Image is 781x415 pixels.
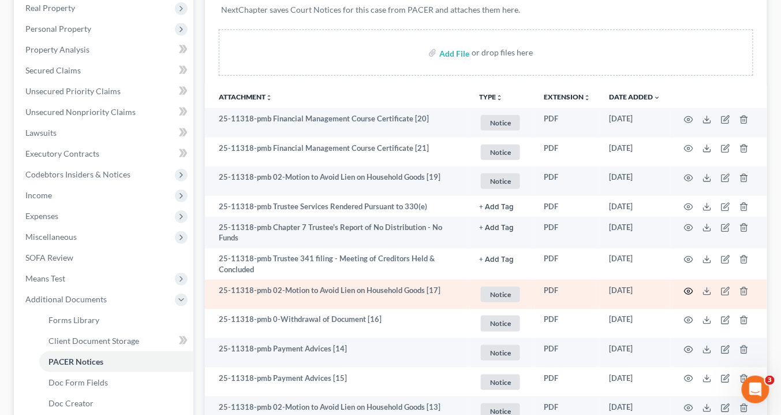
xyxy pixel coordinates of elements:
a: Doc Creator [39,393,193,414]
a: Attachmentunfold_more [219,92,272,101]
td: 25-11318-pmb 0-Withdrawal of Document [16] [205,309,470,339]
span: Unsecured Priority Claims [25,86,121,96]
a: Date Added expand_more [609,92,661,101]
td: 25-11318-pmb Payment Advices [15] [205,368,470,397]
span: Additional Documents [25,294,107,304]
span: Codebtors Insiders & Notices [25,169,130,179]
a: Notice [479,113,525,132]
a: SOFA Review [16,247,193,268]
span: 3 [765,376,775,385]
td: [DATE] [600,249,670,280]
a: + Add Tag [479,222,525,233]
span: Unsecured Nonpriority Claims [25,107,136,117]
td: 25-11318-pmb Financial Management Course Certificate [20] [205,108,470,138]
td: [DATE] [600,166,670,196]
i: unfold_more [496,94,503,101]
td: 25-11318-pmb Trustee Services Rendered Pursuant to 330(e) [205,196,470,217]
a: Notice [479,172,525,191]
a: Unsecured Priority Claims [16,81,193,102]
td: [DATE] [600,217,670,249]
span: Notice [481,144,520,160]
i: expand_more [654,94,661,101]
span: Means Test [25,273,65,283]
span: Expenses [25,211,58,221]
span: Notice [481,316,520,331]
td: PDF [535,338,600,368]
iframe: Intercom live chat [742,376,769,403]
a: Notice [479,314,525,333]
td: [DATE] [600,138,670,167]
button: + Add Tag [479,203,514,211]
span: Notice [481,115,520,131]
a: + Add Tag [479,201,525,212]
td: 25-11318-pmb 02-Motion to Avoid Lien on Household Goods [19] [205,166,470,196]
span: Income [25,190,52,200]
span: Executory Contracts [25,149,99,158]
td: [DATE] [600,108,670,138]
a: Forms Library [39,310,193,331]
span: Notice [481,375,520,390]
span: Doc Creator [48,398,94,408]
a: + Add Tag [479,253,525,264]
i: unfold_more [584,94,591,101]
a: Notice [479,285,525,304]
td: PDF [535,280,600,309]
a: Property Analysis [16,39,193,60]
a: Doc Form Fields [39,372,193,393]
span: PACER Notices [48,357,103,366]
a: Secured Claims [16,60,193,81]
a: Notice [479,343,525,362]
p: NextChapter saves Court Notices for this case from PACER and attaches them here. [221,4,751,16]
span: Notice [481,345,520,361]
td: 25-11318-pmb 02-Motion to Avoid Lien on Household Goods [17] [205,280,470,309]
td: [DATE] [600,338,670,368]
span: Miscellaneous [25,232,77,242]
td: 25-11318-pmb Chapter 7 Trustee's Report of No Distribution - No Funds [205,217,470,249]
a: Client Document Storage [39,331,193,351]
a: Executory Contracts [16,143,193,164]
span: Client Document Storage [48,336,139,346]
td: PDF [535,249,600,280]
td: PDF [535,196,600,217]
a: Unsecured Nonpriority Claims [16,102,193,123]
td: PDF [535,217,600,249]
span: SOFA Review [25,253,73,262]
button: TYPEunfold_more [479,94,503,101]
span: Personal Property [25,24,91,34]
td: [DATE] [600,309,670,339]
td: PDF [535,309,600,339]
td: PDF [535,108,600,138]
a: Lawsuits [16,123,193,143]
td: [DATE] [600,280,670,309]
span: Doc Form Fields [48,377,108,387]
td: 25-11318-pmb Payment Advices [14] [205,338,470,368]
td: PDF [535,138,600,167]
span: Notice [481,173,520,189]
td: [DATE] [600,368,670,397]
a: Notice [479,143,525,162]
td: PDF [535,166,600,196]
span: Forms Library [48,315,99,325]
span: Real Property [25,3,75,13]
span: Property Analysis [25,45,89,54]
span: Notice [481,287,520,302]
span: Lawsuits [25,128,57,138]
a: PACER Notices [39,351,193,372]
td: PDF [535,368,600,397]
button: + Add Tag [479,224,514,232]
button: + Add Tag [479,256,514,264]
td: 25-11318-pmb Trustee 341 filing - Meeting of Creditors Held & Concluded [205,249,470,280]
a: Notice [479,373,525,392]
div: or drop files here [472,47,533,58]
td: [DATE] [600,196,670,217]
span: Secured Claims [25,65,81,75]
a: Extensionunfold_more [544,92,591,101]
i: unfold_more [266,94,272,101]
td: 25-11318-pmb Financial Management Course Certificate [21] [205,138,470,167]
